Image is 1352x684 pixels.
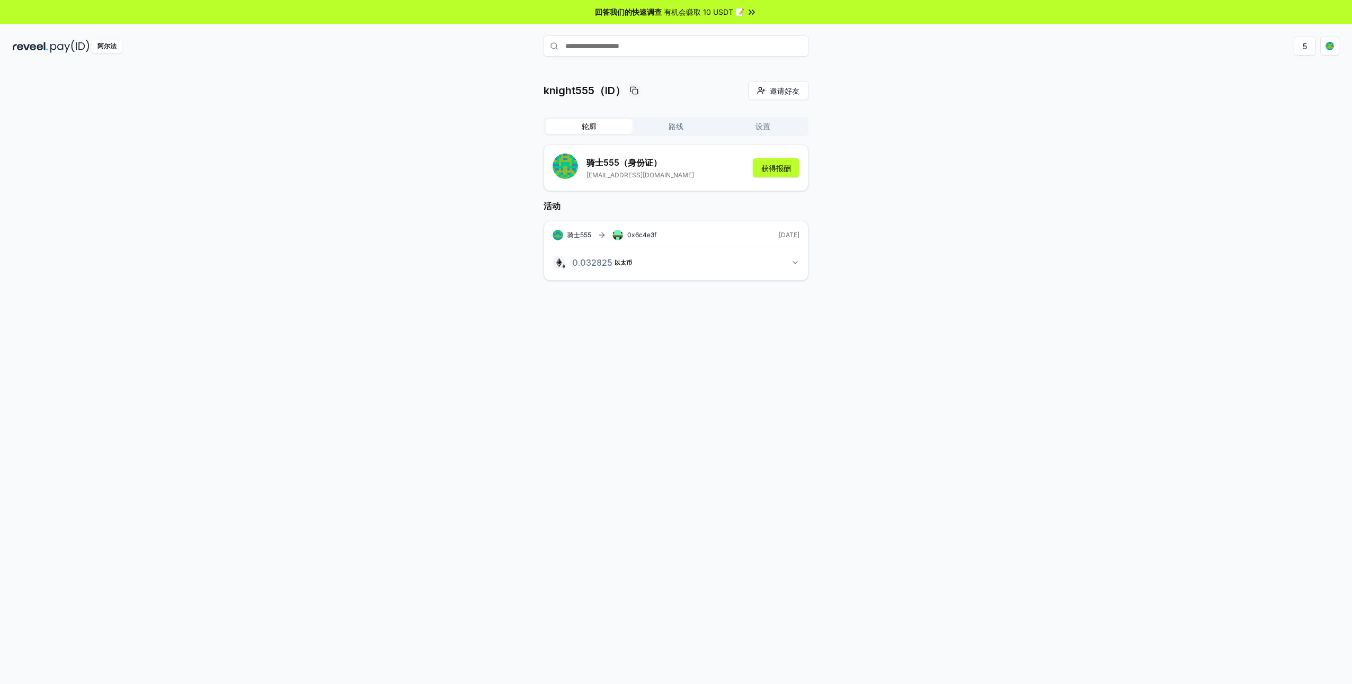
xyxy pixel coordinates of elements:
p: （身份证） [586,156,694,169]
span: 邀请好友 [770,85,799,96]
img: pay_id [50,40,90,53]
img: logo.png [553,256,565,269]
img: reveel_dark [13,40,48,53]
p: [EMAIL_ADDRESS][DOMAIN_NAME] [586,171,694,179]
span: [DATE] [779,231,799,239]
img: logo.png [561,263,567,269]
div: 阿尔法 [92,40,122,53]
button: 路线 [633,119,719,134]
span: 回答我们的快速调查 [595,6,662,17]
button: 轮廓 [546,119,633,134]
span: 有机会赚取 10 USDT 📝 [664,6,744,17]
button: 邀请好友 [748,81,808,100]
button: 设置 [719,119,806,134]
span: 0x6c4e3f [627,231,656,239]
p: knight555（ID） [544,83,626,98]
button: 5 [1294,37,1316,56]
font: 骑士555 [586,157,619,168]
h2: 活动 [544,200,808,212]
span: 骑士555 [567,231,591,239]
button: 0.032825以太币 [553,254,799,272]
font: 5 [1303,41,1307,52]
button: 获得报酬 [753,158,799,177]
